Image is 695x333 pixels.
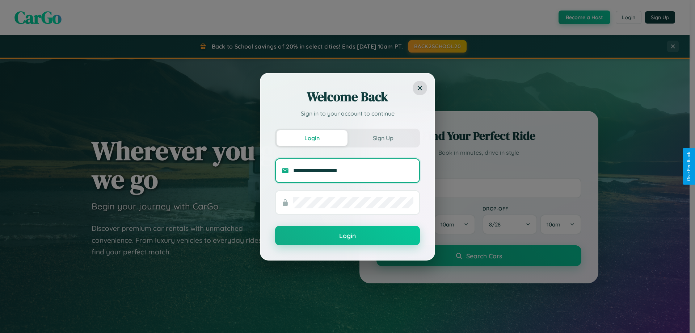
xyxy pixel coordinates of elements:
[277,130,347,146] button: Login
[347,130,418,146] button: Sign Up
[275,226,420,245] button: Login
[686,152,691,181] div: Give Feedback
[275,109,420,118] p: Sign in to your account to continue
[275,88,420,105] h2: Welcome Back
